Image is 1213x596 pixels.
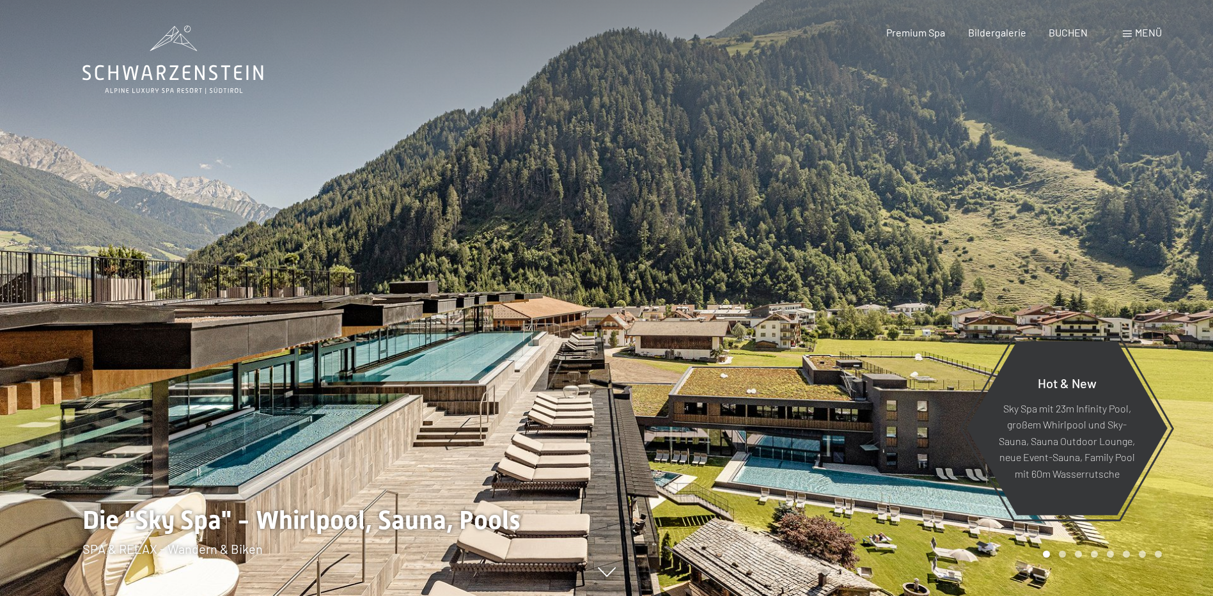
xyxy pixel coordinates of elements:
span: Menü [1135,26,1162,38]
div: Carousel Page 1 (Current Slide) [1043,551,1050,558]
div: Carousel Page 7 [1139,551,1146,558]
div: Carousel Page 8 [1155,551,1162,558]
div: Carousel Page 4 [1091,551,1098,558]
div: Carousel Page 6 [1123,551,1130,558]
div: Carousel Pagination [1038,551,1162,558]
div: Carousel Page 5 [1107,551,1114,558]
a: BUCHEN [1049,26,1088,38]
p: Sky Spa mit 23m Infinity Pool, großem Whirlpool und Sky-Sauna, Sauna Outdoor Lounge, neue Event-S... [998,400,1136,482]
div: Carousel Page 2 [1059,551,1066,558]
div: Carousel Page 3 [1075,551,1082,558]
a: Hot & New Sky Spa mit 23m Infinity Pool, großem Whirlpool und Sky-Sauna, Sauna Outdoor Lounge, ne... [966,340,1168,516]
a: Premium Spa [886,26,945,38]
span: Hot & New [1038,375,1097,390]
a: Bildergalerie [968,26,1026,38]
